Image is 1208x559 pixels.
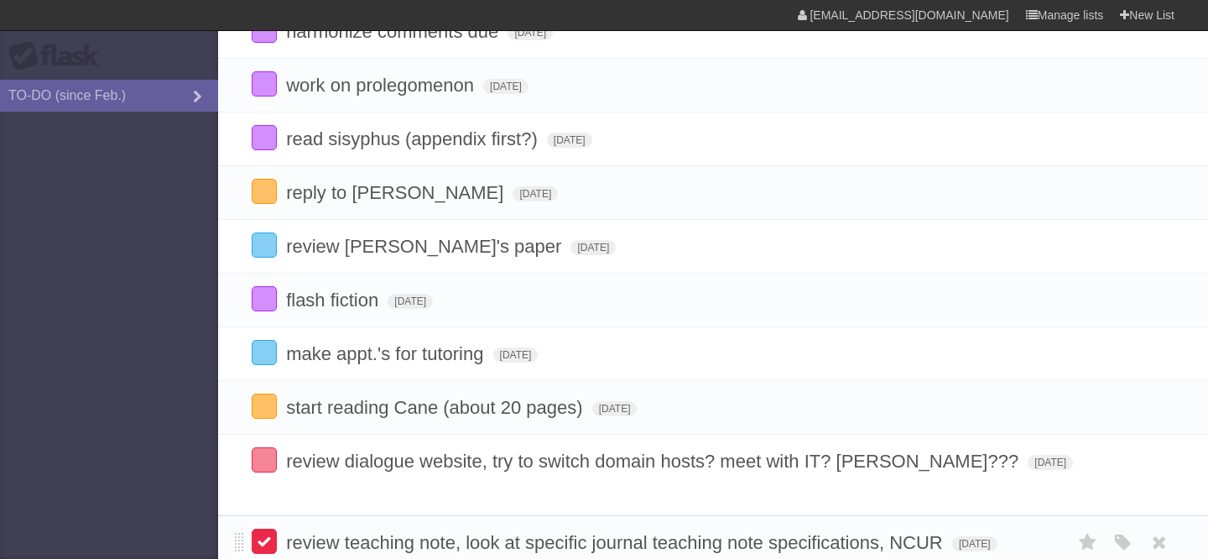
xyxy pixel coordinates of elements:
[252,394,277,419] label: Done
[547,133,592,148] span: [DATE]
[252,71,277,97] label: Done
[252,232,277,258] label: Done
[592,401,638,416] span: [DATE]
[286,290,383,311] span: flash fiction
[286,451,1023,472] span: review dialogue website, try to switch domain hosts? meet with IT? [PERSON_NAME]???
[252,340,277,365] label: Done
[252,179,277,204] label: Done
[570,240,616,255] span: [DATE]
[286,21,502,42] span: harmonize comments due
[8,41,109,71] div: Flask
[286,128,542,149] span: read sisyphus (appendix first?)
[252,529,277,554] label: Done
[252,447,277,473] label: Done
[952,536,997,551] span: [DATE]
[286,532,947,553] span: review teaching note, look at specific journal teaching note specifications, NCUR
[252,125,277,150] label: Done
[286,75,478,96] span: work on prolegomenon
[513,186,558,201] span: [DATE]
[286,236,565,257] span: review [PERSON_NAME]'s paper
[508,25,553,40] span: [DATE]
[493,347,539,363] span: [DATE]
[252,286,277,311] label: Done
[286,182,508,203] span: reply to [PERSON_NAME]
[286,343,487,364] span: make appt.'s for tutoring
[286,397,586,418] span: start reading Cane (about 20 pages)
[483,79,528,94] span: [DATE]
[388,294,433,309] span: [DATE]
[1028,455,1073,470] span: [DATE]
[1072,529,1104,556] label: Star task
